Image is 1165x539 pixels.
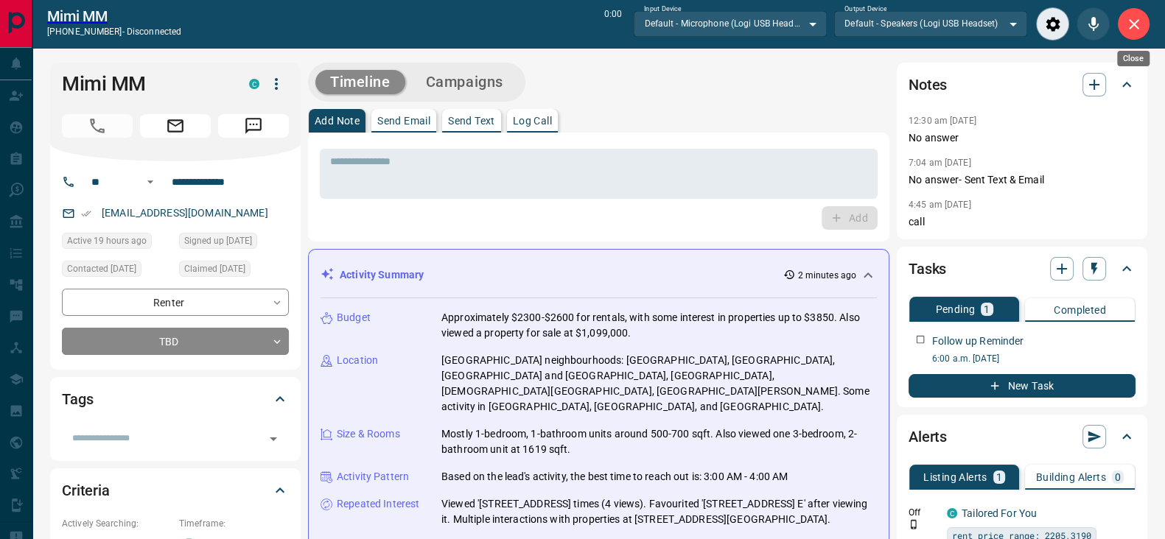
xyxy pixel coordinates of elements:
[263,429,284,449] button: Open
[448,116,495,126] p: Send Text
[1036,472,1106,482] p: Building Alerts
[441,496,877,527] p: Viewed '[STREET_ADDRESS] times (4 views). Favourited '[STREET_ADDRESS] E' after viewing it. Multi...
[218,114,289,138] span: Message
[1117,7,1150,40] div: Close
[102,207,268,219] a: [EMAIL_ADDRESS][DOMAIN_NAME]
[47,7,181,25] a: Mimi MM
[337,310,371,325] p: Budget
[141,173,159,191] button: Open
[909,67,1136,102] div: Notes
[337,496,419,512] p: Repeated Interest
[441,426,877,457] p: Mostly 1-bedroom, 1-bathroom units around 500-700 sqft. Also viewed one 3-bedroom, 2-bathroom uni...
[62,261,172,281] div: Tue Oct 14 2025
[604,7,622,40] p: 0:00
[184,261,245,276] span: Claimed [DATE]
[909,214,1136,230] p: call
[140,114,211,138] span: Email
[62,517,172,530] p: Actively Searching:
[62,328,289,355] div: TBD
[1054,305,1106,315] p: Completed
[935,304,975,314] p: Pending
[1036,7,1069,40] div: Audio Settings
[947,508,957,518] div: condos.ca
[984,304,990,314] p: 1
[62,114,133,138] span: Call
[315,70,405,94] button: Timeline
[47,25,181,38] p: [PHONE_NUMBER] -
[909,419,1136,454] div: Alerts
[411,70,518,94] button: Campaigns
[909,73,947,96] h2: Notes
[909,200,971,210] p: 4:45 am [DATE]
[321,261,877,289] div: Activity Summary2 minutes ago
[909,116,976,126] p: 12:30 am [DATE]
[634,11,827,36] div: Default - Microphone (Logi USB Headset)
[315,116,360,126] p: Add Note
[377,116,430,126] p: Send Email
[909,519,919,529] svg: Push Notification Only
[337,469,409,485] p: Activity Pattern
[184,233,252,248] span: Signed up [DATE]
[932,334,1024,349] p: Follow up Reminder
[923,472,987,482] p: Listing Alerts
[909,425,947,448] h2: Alerts
[513,116,552,126] p: Log Call
[909,158,971,168] p: 7:04 am [DATE]
[909,251,1136,286] div: Tasks
[62,72,227,96] h1: Mimi MM
[909,506,938,519] p: Off
[337,426,400,442] p: Size & Rooms
[844,4,886,14] label: Output Device
[798,269,856,282] p: 2 minutes ago
[834,11,1027,36] div: Default - Speakers (Logi USB Headset)
[67,233,147,248] span: Active 19 hours ago
[62,387,93,411] h2: Tags
[1117,51,1150,66] div: Close
[179,517,289,530] p: Timeframe:
[962,507,1037,519] a: Tailored For You
[179,233,289,253] div: Sat Oct 11 2025
[62,289,289,316] div: Renter
[909,257,946,281] h2: Tasks
[179,261,289,281] div: Sun Oct 12 2025
[62,473,289,508] div: Criteria
[249,79,259,89] div: condos.ca
[932,352,1136,365] p: 6:00 a.m. [DATE]
[441,310,877,341] p: Approximately $2300-$2600 for rentals, with some interest in properties up to $3850. Also viewed ...
[441,469,788,485] p: Based on the lead's activity, the best time to reach out is: 3:00 AM - 4:00 AM
[127,27,181,37] span: disconnected
[441,353,877,415] p: [GEOGRAPHIC_DATA] neighbourhoods: [GEOGRAPHIC_DATA], [GEOGRAPHIC_DATA], [GEOGRAPHIC_DATA] and [GE...
[644,4,682,14] label: Input Device
[62,381,289,417] div: Tags
[1077,7,1110,40] div: Mute
[996,472,1002,482] p: 1
[340,267,424,283] p: Activity Summary
[62,233,172,253] div: Tue Oct 14 2025
[909,130,1136,146] p: No answer
[337,353,378,368] p: Location
[67,261,136,276] span: Contacted [DATE]
[909,172,1136,188] p: No answer- Sent Text & Email
[62,479,110,502] h2: Criteria
[81,208,91,219] svg: Email Verified
[1115,472,1121,482] p: 0
[909,374,1136,398] button: New Task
